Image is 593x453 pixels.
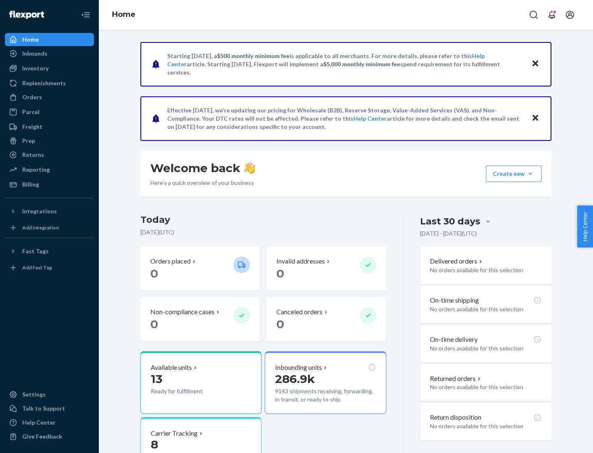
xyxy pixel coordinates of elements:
[5,402,94,415] a: Talk to Support
[150,257,191,266] p: Orders placed
[244,162,255,174] img: hand-wave emoji
[430,344,542,353] p: No orders available for this selection
[5,261,94,274] a: Add Fast Tag
[22,137,35,145] div: Prep
[544,7,560,23] button: Open notifications
[420,229,477,238] p: [DATE] - [DATE] ( UTC )
[22,93,42,101] div: Orders
[486,166,542,182] button: Create new
[105,3,142,27] ol: breadcrumbs
[150,307,215,317] p: Non-compliance cases
[22,404,65,413] div: Talk to Support
[22,123,42,131] div: Freight
[5,105,94,119] a: Parcel
[353,115,387,122] a: Help Center
[5,62,94,75] a: Inventory
[275,372,315,386] span: 286.9k
[5,245,94,258] button: Fast Tags
[22,166,50,174] div: Reporting
[430,305,542,313] p: No orders available for this selection
[151,429,198,438] p: Carrier Tracking
[167,52,523,77] p: Starting [DATE], a is applicable to all merchants. For more details, please refer to this article...
[22,207,57,215] div: Integrations
[275,363,322,372] p: Inbounding units
[276,307,322,317] p: Canceled orders
[150,317,158,331] span: 0
[5,178,94,191] a: Billing
[525,7,542,23] button: Open Search Box
[22,64,49,72] div: Inventory
[22,264,52,271] div: Add Fast Tag
[430,335,478,344] p: On-time delivery
[22,108,40,116] div: Parcel
[276,317,284,331] span: 0
[5,388,94,401] a: Settings
[430,383,542,391] p: No orders available for this selection
[430,374,482,383] button: Returned orders
[276,257,325,266] p: Invalid addresses
[5,416,94,429] a: Help Center
[151,437,158,451] span: 8
[430,422,542,430] p: No orders available for this selection
[430,413,481,422] p: Return disposition
[266,297,386,341] button: Canceled orders 0
[275,387,376,404] p: 9143 shipments receiving, forwarding, in transit, or ready to ship
[140,213,386,226] h3: Today
[22,151,44,159] div: Returns
[562,7,578,23] button: Open account menu
[420,215,480,228] div: Last 30 days
[140,297,260,341] button: Non-compliance cases 0
[276,266,284,280] span: 0
[5,134,94,147] a: Prep
[140,228,386,236] p: [DATE] ( UTC )
[577,205,593,248] button: Help Center
[530,58,541,70] button: Close
[5,91,94,104] a: Orders
[22,180,39,189] div: Billing
[5,205,94,218] button: Integrations
[151,363,192,372] p: Available units
[5,163,94,176] a: Reporting
[5,77,94,90] a: Replenishments
[112,10,135,19] a: Home
[5,430,94,443] button: Give Feedback
[151,372,162,386] span: 13
[22,418,56,427] div: Help Center
[150,179,255,187] p: Here’s a quick overview of your business
[323,61,400,68] span: $5,000 monthly minimum fee
[22,247,49,255] div: Fast Tags
[430,257,484,266] button: Delivered orders
[5,221,94,234] a: Add Integration
[530,112,541,124] button: Close
[140,247,260,291] button: Orders placed 0
[151,387,227,395] p: Ready for fulfillment
[22,35,39,44] div: Home
[22,79,66,87] div: Replenishments
[77,7,94,23] button: Close Navigation
[5,33,94,46] a: Home
[22,432,62,441] div: Give Feedback
[22,224,59,231] div: Add Integration
[266,247,386,291] button: Invalid addresses 0
[430,296,479,305] p: On-time shipping
[150,266,158,280] span: 0
[5,148,94,161] a: Returns
[9,11,44,19] img: Flexport logo
[22,49,47,58] div: Inbounds
[140,351,261,414] button: Available units13Ready for fulfillment
[430,266,542,274] p: No orders available for this selection
[5,47,94,60] a: Inbounds
[150,161,255,175] h1: Welcome back
[5,120,94,133] a: Freight
[265,351,386,414] button: Inbounding units286.9k9143 shipments receiving, forwarding, in transit, or ready to ship
[22,390,46,399] div: Settings
[217,52,289,59] span: $500 monthly minimum fee
[167,106,523,131] p: Effective [DATE], we're updating our pricing for Wholesale (B2B), Reserve Storage, Value-Added Se...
